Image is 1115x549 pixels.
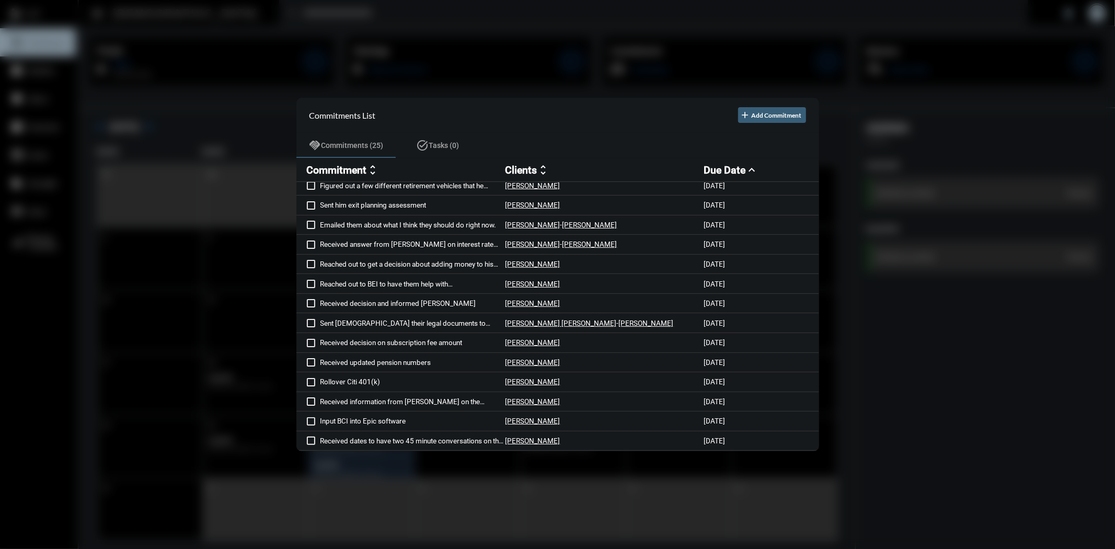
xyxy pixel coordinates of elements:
p: [PERSON_NAME] [505,181,560,190]
p: Sent [DEMOGRAPHIC_DATA] their legal documents to review [320,319,505,327]
p: [PERSON_NAME] [505,397,560,406]
span: Commitments (25) [321,141,384,150]
p: Received information from [PERSON_NAME] on the continuity fact finder [320,397,505,406]
p: - [560,221,562,229]
h2: Commitments List [309,110,376,120]
h2: Commitment [307,164,367,176]
p: [DATE] [704,358,726,367]
p: [PERSON_NAME] [505,260,560,268]
p: - [617,319,619,327]
p: Received decision on subscription fee amount [320,338,505,347]
p: Reached out to BEI to have them help with [PERSON_NAME]'s Exit plan [320,280,505,288]
button: Add Commitment [738,107,806,123]
p: Received dates to have two 45 minute conversations on the investment side [320,437,505,445]
p: [DATE] [704,299,726,307]
p: Received updated pension numbers [320,358,505,367]
h2: Due Date [704,164,746,176]
p: Reached out to get a decision about adding money to his [PERSON_NAME] account. [320,260,505,268]
p: [DATE] [704,437,726,445]
p: [DATE] [704,280,726,288]
p: [DATE] [704,221,726,229]
p: Emailed them about what I think they should do right now. [320,221,505,229]
p: Rollover Citi 401(k) [320,378,505,386]
mat-icon: unfold_more [367,164,380,176]
p: [PERSON_NAME] [505,299,560,307]
p: [PERSON_NAME] [505,437,560,445]
p: Received decision and informed [PERSON_NAME] [320,299,505,307]
p: [PERSON_NAME] [505,358,560,367]
mat-icon: add [740,110,751,120]
mat-icon: unfold_more [537,164,550,176]
h2: Clients [505,164,537,176]
mat-icon: task_alt [417,139,429,152]
p: [PERSON_NAME] [505,417,560,425]
p: [DATE] [704,181,726,190]
p: Input BCI into Epic software [320,417,505,425]
p: [DATE] [704,240,726,248]
p: [PERSON_NAME] [619,319,674,327]
p: Sent him exit planning assessment [320,201,505,209]
mat-icon: handshake [309,139,321,152]
p: [PERSON_NAME] [505,201,560,209]
p: [PERSON_NAME] [505,221,560,229]
p: [DATE] [704,338,726,347]
p: [DATE] [704,397,726,406]
p: Figured out a few different retirement vehicles that he should take advantage of [320,181,505,190]
p: - [560,240,562,248]
p: [DATE] [704,260,726,268]
p: [PERSON_NAME] [PERSON_NAME] [505,319,617,327]
p: [PERSON_NAME] [562,240,617,248]
p: [PERSON_NAME] [505,378,560,386]
span: Tasks (0) [429,141,459,150]
p: [PERSON_NAME] [505,338,560,347]
p: [PERSON_NAME] [562,221,617,229]
p: [PERSON_NAME] [505,280,560,288]
p: [DATE] [704,319,726,327]
p: [DATE] [704,201,726,209]
mat-icon: expand_less [746,164,758,176]
p: Received answer from [PERSON_NAME] on interest rate question [320,240,505,248]
p: [DATE] [704,378,726,386]
p: [PERSON_NAME] [505,240,560,248]
p: [DATE] [704,417,726,425]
